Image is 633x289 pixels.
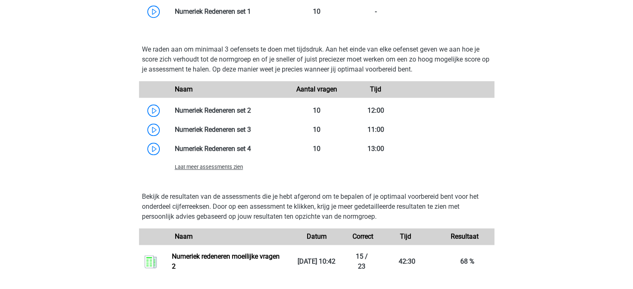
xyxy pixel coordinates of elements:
div: Aantal vragen [287,84,346,94]
p: We raden aan om minimaal 3 oefensets te doen met tijdsdruk. Aan het einde van elke oefenset geven... [142,44,492,74]
div: Correct [346,232,376,242]
div: Datum [287,232,346,242]
div: Numeriek Redeneren set 4 [169,144,287,154]
a: Numeriek redeneren moeilijke vragen 2 [172,252,280,270]
div: Tijd [376,232,435,242]
div: Resultaat [435,232,494,242]
div: Naam [169,232,287,242]
div: Numeriek Redeneren set 3 [169,125,287,135]
div: Numeriek Redeneren set 2 [169,106,287,116]
span: Laat meer assessments zien [175,164,243,170]
div: Numeriek Redeneren set 1 [169,7,287,17]
div: Naam [169,84,287,94]
p: Bekijk de resultaten van de assessments die je hebt afgerond om te bepalen of je optimaal voorber... [142,192,492,222]
div: Tijd [346,84,405,94]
